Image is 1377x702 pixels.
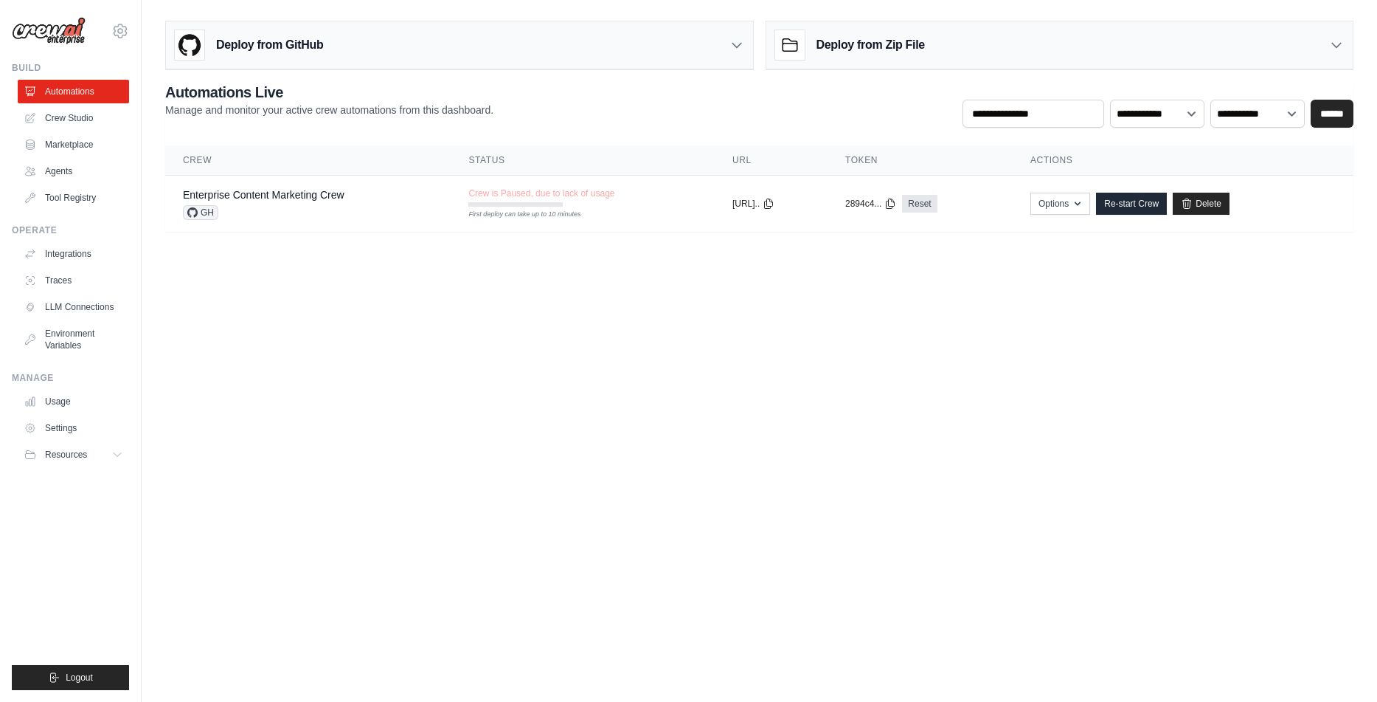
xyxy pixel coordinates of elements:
[12,224,129,236] div: Operate
[18,390,129,413] a: Usage
[45,449,87,461] span: Resources
[715,145,828,176] th: URL
[468,187,614,199] span: Crew is Paused, due to lack of usage
[18,133,129,156] a: Marketplace
[1303,631,1377,702] iframe: Chat Widget
[828,145,1013,176] th: Token
[902,195,937,213] a: Reset
[845,198,896,210] button: 2894c4...
[183,205,218,220] span: GH
[12,372,129,384] div: Manage
[468,210,563,220] div: First deploy can take up to 10 minutes
[18,443,129,467] button: Resources
[216,36,323,54] h3: Deploy from GitHub
[12,62,129,74] div: Build
[18,80,129,103] a: Automations
[1013,145,1353,176] th: Actions
[165,103,493,117] p: Manage and monitor your active crew automations from this dashboard.
[12,665,129,690] button: Logout
[1096,193,1167,215] a: Re-start Crew
[18,186,129,210] a: Tool Registry
[816,36,925,54] h3: Deploy from Zip File
[18,416,129,440] a: Settings
[183,189,344,201] a: Enterprise Content Marketing Crew
[18,269,129,292] a: Traces
[165,82,493,103] h2: Automations Live
[18,106,129,130] a: Crew Studio
[18,242,129,266] a: Integrations
[1030,193,1090,215] button: Options
[175,30,204,60] img: GitHub Logo
[1173,193,1229,215] a: Delete
[451,145,715,176] th: Status
[165,145,451,176] th: Crew
[18,159,129,183] a: Agents
[66,672,93,684] span: Logout
[12,17,86,45] img: Logo
[18,295,129,319] a: LLM Connections
[18,322,129,357] a: Environment Variables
